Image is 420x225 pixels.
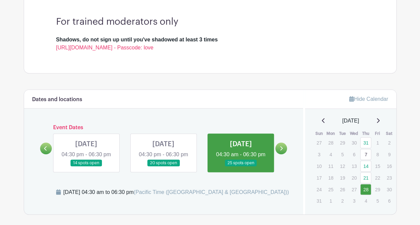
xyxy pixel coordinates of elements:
[337,161,348,171] p: 12
[337,184,348,195] p: 26
[360,161,371,172] a: 14
[325,196,336,206] p: 1
[348,130,360,137] th: Wed
[56,16,364,28] h3: For trained moderators only
[313,196,324,206] p: 31
[349,96,388,102] a: Hide Calendar
[325,149,336,160] p: 4
[325,184,336,195] p: 25
[313,138,324,148] p: 27
[325,161,336,171] p: 11
[372,149,383,160] p: 8
[313,173,324,183] p: 17
[337,149,348,160] p: 5
[342,117,359,125] span: [DATE]
[337,196,348,206] p: 2
[313,184,324,195] p: 24
[360,137,371,148] a: 31
[360,172,371,183] a: 21
[63,188,289,196] div: [DATE] 04:30 am to 06:30 pm
[384,149,395,160] p: 9
[372,161,383,171] p: 15
[360,149,371,160] a: 7
[348,184,360,195] p: 27
[348,173,360,183] p: 20
[372,184,383,195] p: 29
[383,130,395,137] th: Sat
[384,184,395,195] p: 30
[348,196,360,206] p: 3
[372,173,383,183] p: 22
[348,149,360,160] p: 6
[325,130,336,137] th: Mon
[313,161,324,171] p: 10
[360,196,371,206] p: 4
[313,130,325,137] th: Sun
[56,37,218,42] strong: Shadows, do not sign up until you've shadowed at least 3 times
[384,173,395,183] p: 23
[360,130,372,137] th: Thu
[32,96,82,103] h6: Dates and locations
[372,196,383,206] p: 5
[372,138,383,148] p: 1
[384,196,395,206] p: 6
[348,138,360,148] p: 30
[336,130,348,137] th: Tue
[325,138,336,148] p: 28
[313,149,324,160] p: 3
[384,138,395,148] p: 2
[360,184,371,195] a: 28
[384,161,395,171] p: 16
[372,130,383,137] th: Fri
[348,161,360,171] p: 13
[337,138,348,148] p: 29
[337,173,348,183] p: 19
[52,125,276,131] h6: Event Dates
[325,173,336,183] p: 18
[134,189,289,195] span: (Pacific Time ([GEOGRAPHIC_DATA] & [GEOGRAPHIC_DATA]))
[56,45,154,50] a: [URL][DOMAIN_NAME] - Passcode: love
